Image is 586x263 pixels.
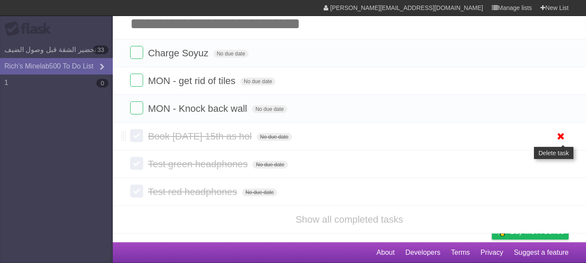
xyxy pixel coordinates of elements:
span: No due date [213,50,249,58]
label: Done [130,101,143,114]
a: Privacy [481,244,503,261]
label: Done [130,74,143,87]
label: Done [130,46,143,59]
span: No due date [252,161,288,169]
a: Show all completed tasks [295,214,403,225]
span: MON - Knock back wall [148,103,249,114]
span: No due date [242,188,277,196]
b: 0 [96,79,108,88]
b: 33 [93,45,108,54]
span: No due date [252,105,287,113]
span: No due date [240,78,275,85]
a: About [376,244,395,261]
label: Done [130,185,143,198]
span: Charge Soyuz [148,48,210,58]
span: Buy me a coffee [510,224,564,239]
span: Book [DATE] 15th as hol [148,131,254,142]
span: MON - get rid of tiles [148,75,238,86]
span: Test red headphones [148,186,239,197]
div: Flask [4,21,56,37]
label: Done [130,129,143,142]
a: Suggest a feature [514,244,569,261]
a: Terms [451,244,470,261]
span: Test green headphones [148,159,250,169]
span: No due date [257,133,292,141]
label: Done [130,157,143,170]
a: Developers [405,244,440,261]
